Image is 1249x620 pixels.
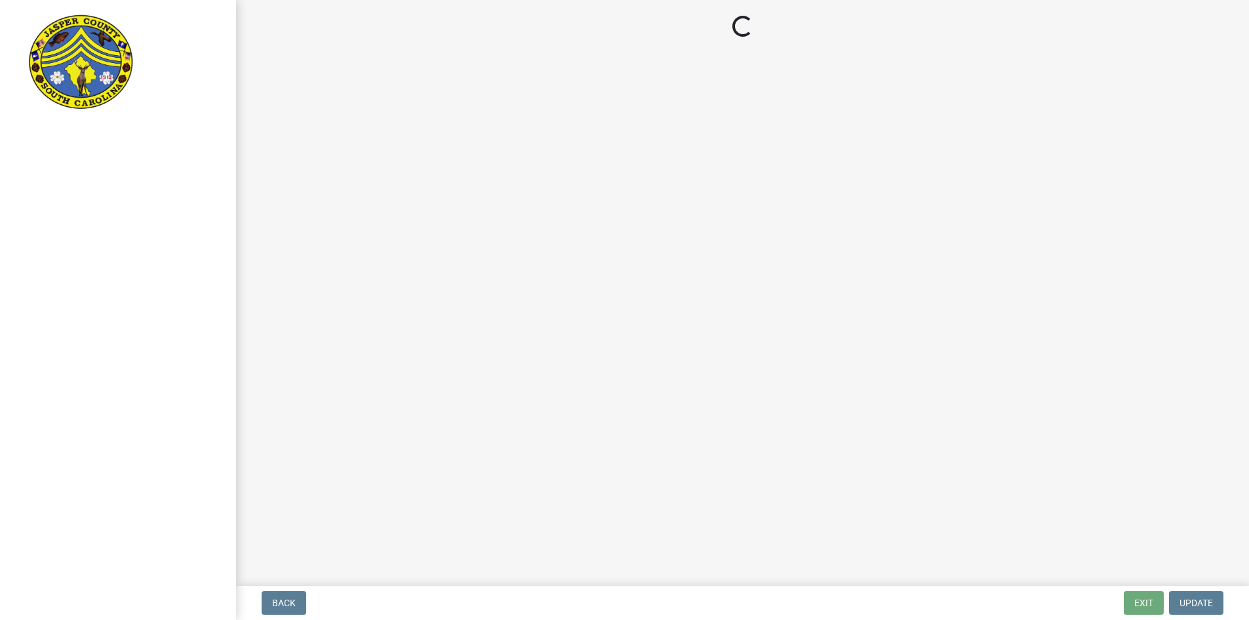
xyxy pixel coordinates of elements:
span: Update [1180,598,1213,608]
button: Back [262,591,306,615]
img: Jasper County, South Carolina [26,14,136,112]
button: Exit [1124,591,1164,615]
span: Back [272,598,296,608]
button: Update [1169,591,1223,615]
